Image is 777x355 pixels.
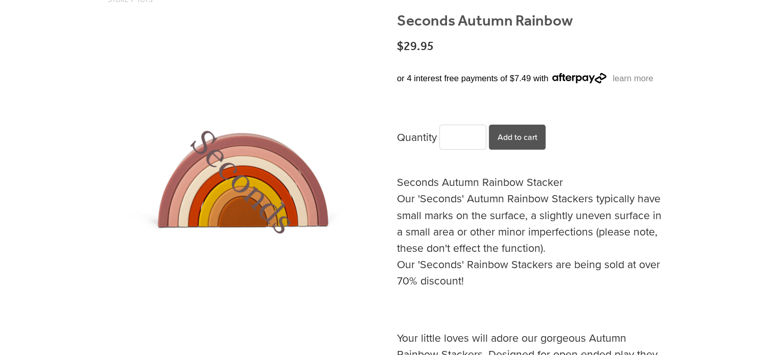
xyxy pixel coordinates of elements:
[397,12,669,41] h1: Seconds Autumn Rainbow
[613,74,653,83] a: learn more
[397,125,489,149] div: Quantity
[397,174,669,288] p: Seconds Autumn Rainbow Stacker Our 'Seconds' Autumn Rainbow Stackers typically have small marks o...
[397,58,669,100] div: or 4 interest free payments of $7.49 with
[397,35,434,58] span: $29.95
[489,125,546,150] button: Add to cart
